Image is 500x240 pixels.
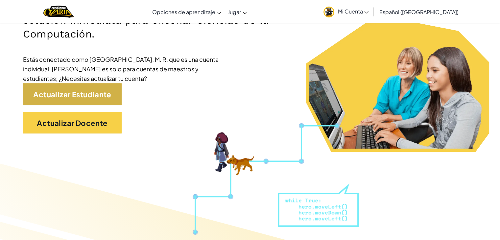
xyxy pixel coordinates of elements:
[379,9,458,15] font: Español ([GEOGRAPHIC_DATA])
[23,83,122,105] a: Actualizar Estudiante
[338,8,363,15] font: Mi Cuenta
[376,3,462,21] a: Español ([GEOGRAPHIC_DATA])
[33,90,111,99] font: Actualizar Estudiante
[23,112,122,134] a: Actualizar Docente
[225,3,250,21] a: Jugar
[37,118,107,128] font: Actualizar Docente
[149,3,225,21] a: Opciones de aprendizaje
[43,5,74,18] img: Hogar
[43,5,74,18] a: Logotipo de Ozaria de CodeCombat
[23,56,219,82] font: Estás conectado como [GEOGRAPHIC_DATA]. M. R, que es una cuenta individual. [PERSON_NAME] es solo...
[320,1,372,22] a: Mi Cuenta
[228,9,241,15] font: Jugar
[152,9,215,15] font: Opciones de aprendizaje
[323,7,334,17] img: avatar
